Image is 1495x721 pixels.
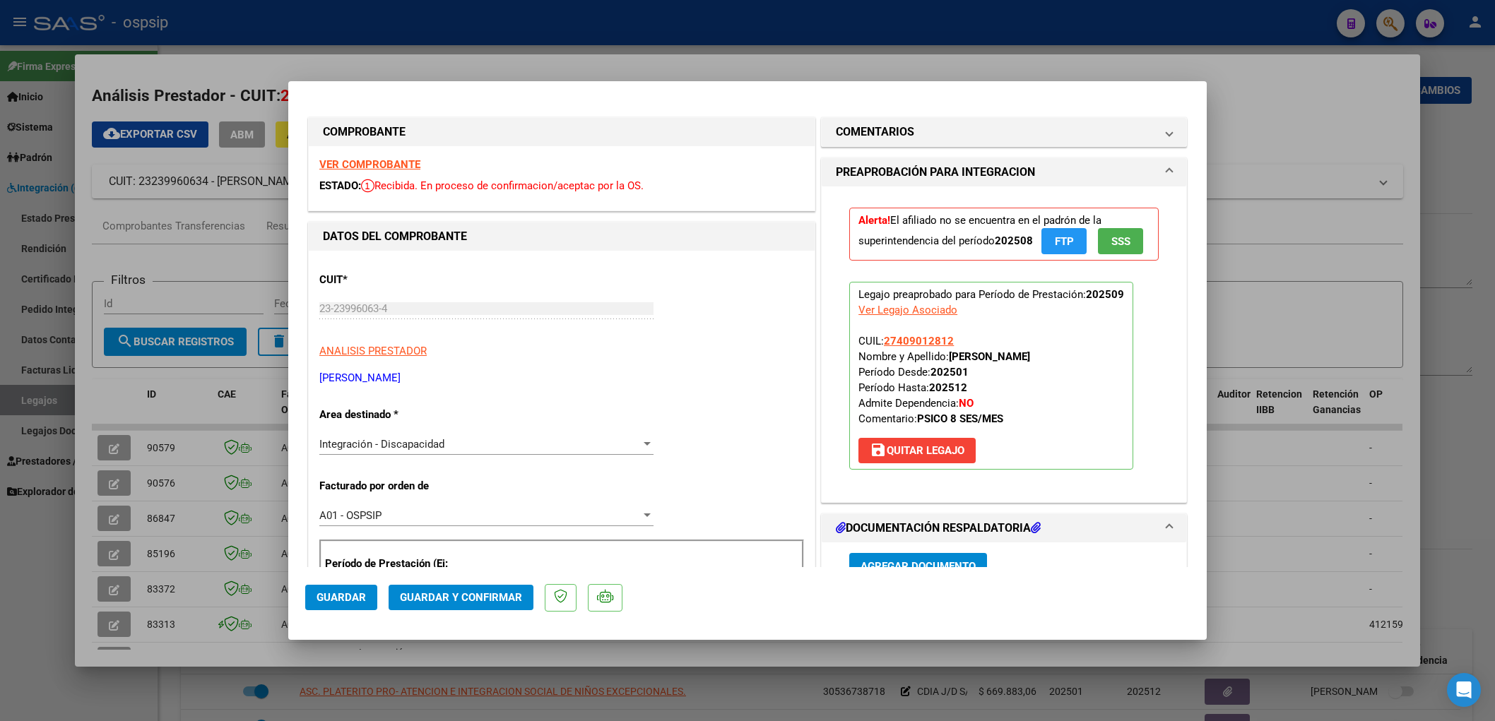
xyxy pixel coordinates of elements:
[1086,288,1124,301] strong: 202509
[917,412,1003,425] strong: PSICO 8 SES/MES
[849,553,987,579] button: Agregar Documento
[861,560,976,573] span: Agregar Documento
[1111,235,1130,248] span: SSS
[319,158,420,171] a: VER COMPROBANTE
[884,335,954,347] span: 27409012812
[319,370,804,386] p: [PERSON_NAME]
[317,591,366,604] span: Guardar
[836,520,1041,537] h1: DOCUMENTACIÓN RESPALDATORIA
[870,444,964,457] span: Quitar Legajo
[319,438,444,451] span: Integración - Discapacidad
[858,214,890,227] strong: Alerta!
[1098,228,1143,254] button: SSS
[858,214,1143,247] span: El afiliado no se encuentra en el padrón de la superintendencia del período
[858,335,1030,425] span: CUIL: Nombre y Apellido: Período Desde: Período Hasta: Admite Dependencia:
[858,412,1003,425] span: Comentario:
[323,125,406,138] strong: COMPROBANTE
[929,381,967,394] strong: 202512
[822,186,1186,502] div: PREAPROBACIÓN PARA INTEGRACION
[995,234,1033,247] strong: 202508
[361,179,644,192] span: Recibida. En proceso de confirmacion/aceptac por la OS.
[400,591,522,604] span: Guardar y Confirmar
[319,407,465,423] p: Area destinado *
[319,272,465,288] p: CUIT
[325,556,467,588] p: Período de Prestación (Ej: 202505 para Mayo 2025)
[1055,235,1074,248] span: FTP
[836,124,914,141] h1: COMENTARIOS
[858,302,957,318] div: Ver Legajo Asociado
[959,397,974,410] strong: NO
[822,158,1186,186] mat-expansion-panel-header: PREAPROBACIÓN PARA INTEGRACION
[858,438,976,463] button: Quitar Legajo
[305,585,377,610] button: Guardar
[822,118,1186,146] mat-expansion-panel-header: COMENTARIOS
[319,509,382,522] span: A01 - OSPSIP
[389,585,533,610] button: Guardar y Confirmar
[319,478,465,494] p: Facturado por orden de
[822,514,1186,542] mat-expansion-panel-header: DOCUMENTACIÓN RESPALDATORIA
[323,230,467,243] strong: DATOS DEL COMPROBANTE
[319,179,361,192] span: ESTADO:
[949,350,1030,363] strong: [PERSON_NAME]
[870,441,887,458] mat-icon: save
[930,366,969,379] strong: 202501
[836,164,1035,181] h1: PREAPROBACIÓN PARA INTEGRACION
[1041,228,1087,254] button: FTP
[319,345,427,357] span: ANALISIS PRESTADOR
[1447,673,1481,707] div: Open Intercom Messenger
[849,282,1133,470] p: Legajo preaprobado para Período de Prestación:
